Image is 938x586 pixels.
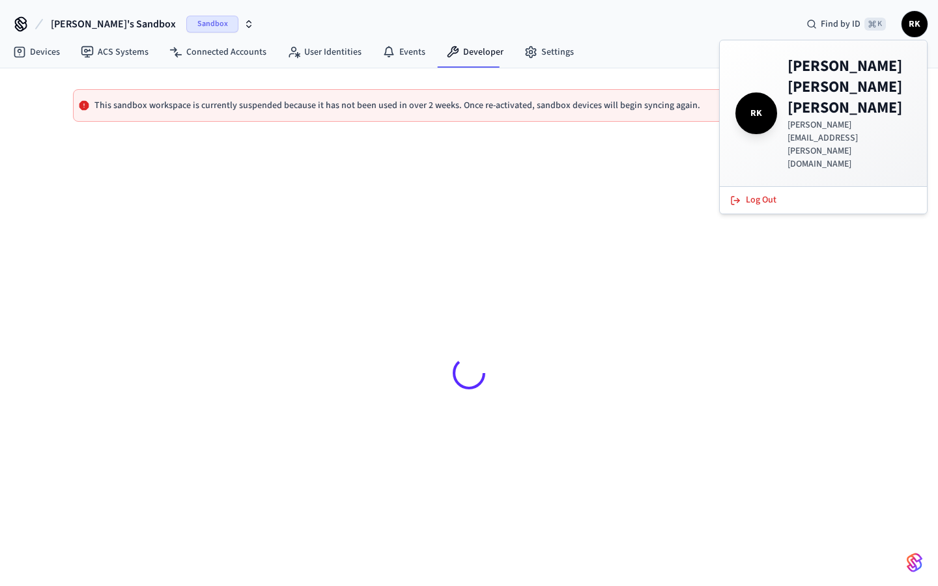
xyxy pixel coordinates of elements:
a: User Identities [277,40,372,64]
p: [PERSON_NAME][EMAIL_ADDRESS][PERSON_NAME][DOMAIN_NAME] [788,119,911,171]
a: Devices [3,40,70,64]
a: Connected Accounts [159,40,277,64]
div: Find by ID⌘ K [796,12,896,36]
a: Settings [514,40,584,64]
span: Find by ID [821,18,860,31]
h4: [PERSON_NAME] [PERSON_NAME] [PERSON_NAME] [788,56,911,119]
button: Log Out [722,189,924,211]
span: [PERSON_NAME]'s Sandbox [51,16,176,32]
a: Developer [436,40,514,64]
span: RK [738,95,775,132]
a: Events [372,40,436,64]
span: RK [903,12,926,36]
p: This sandbox workspace is currently suspended because it has not been used in over 2 weeks. Once ... [94,100,700,111]
button: RK [902,11,928,37]
a: ACS Systems [70,40,159,64]
img: SeamLogoGradient.69752ec5.svg [907,552,922,573]
span: ⌘ K [864,18,886,31]
span: Sandbox [186,16,238,33]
